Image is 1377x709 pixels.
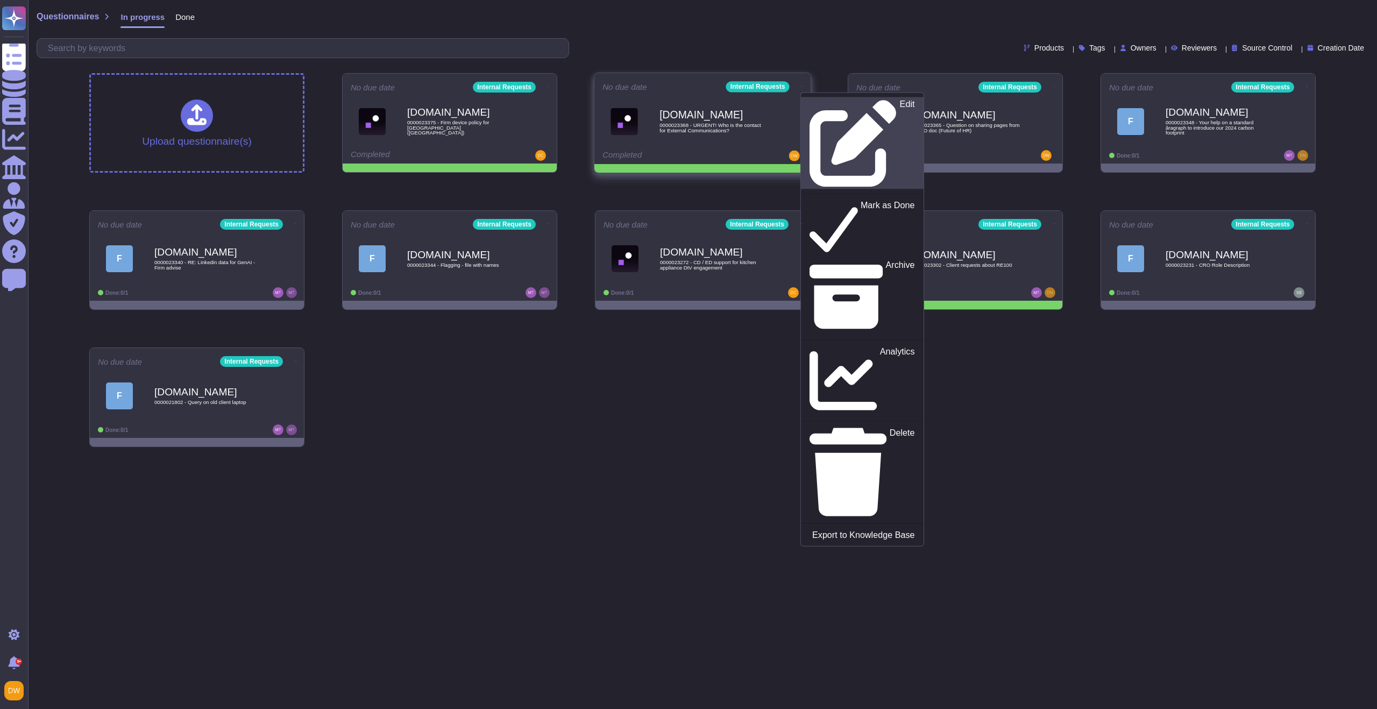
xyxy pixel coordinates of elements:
[611,108,638,135] img: Logo
[801,97,924,189] a: Edit
[1318,44,1364,52] span: Creation Date
[978,82,1041,93] div: Internal Requests
[106,245,133,272] div: F
[890,429,915,516] p: Delete
[612,245,638,272] img: Logo
[812,531,914,540] p: Export to Knowledge Base
[526,287,536,298] img: user
[1231,82,1294,93] div: Internal Requests
[1166,263,1273,268] span: 0000023231 - CRO Role Description
[801,258,924,336] a: Archive
[1166,120,1273,136] span: 0000023348 - Your help on a standard âragraph to introduce our 2024 carbon footprint
[886,260,915,334] p: Archive
[42,39,569,58] input: Search by keywords
[98,358,142,366] span: No due date
[660,247,768,257] b: [DOMAIN_NAME]
[1231,219,1294,230] div: Internal Requests
[142,100,252,146] div: Upload questionnaire(s)
[611,290,634,296] span: Done: 0/1
[473,219,536,230] div: Internal Requests
[16,658,22,665] div: 9+
[351,221,395,229] span: No due date
[856,83,900,91] span: No due date
[2,679,31,703] button: user
[175,13,195,21] span: Done
[1284,150,1295,161] img: user
[351,83,395,91] span: No due date
[1041,150,1052,161] img: user
[154,260,262,270] span: 0000023340 - RE: Linkedin data for GenAI - Firm advise
[105,427,128,433] span: Done: 0/1
[801,528,924,541] a: Export to Knowledge Base
[659,110,768,120] b: [DOMAIN_NAME]
[801,198,924,258] a: Mark as Done
[1294,287,1304,298] img: user
[273,424,283,435] img: user
[1297,150,1308,161] img: user
[407,107,515,117] b: [DOMAIN_NAME]
[359,245,386,272] div: F
[1034,44,1064,52] span: Products
[154,247,262,257] b: [DOMAIN_NAME]
[1166,250,1273,260] b: [DOMAIN_NAME]
[1131,44,1156,52] span: Owners
[154,400,262,405] span: 0000021802 - Query on old client laptop
[106,382,133,409] div: F
[602,83,647,91] span: No due date
[407,263,515,268] span: 0000023344 - Flagging - file with names
[1031,287,1042,298] img: user
[861,201,915,256] p: Mark as Done
[359,108,386,135] img: Logo
[1117,290,1139,296] span: Done: 0/1
[98,221,142,229] span: No due date
[659,123,768,133] span: 0000023368 - URGENT! Who is the contact for External Communications?
[220,219,283,230] div: Internal Requests
[539,287,550,298] img: user
[4,681,24,700] img: user
[900,100,915,187] p: Edit
[1117,108,1144,135] div: F
[660,260,768,270] span: 0000023272 - CD / ED support for kitchen appliance DtV engagement
[351,150,482,161] div: Completed
[473,82,536,93] div: Internal Requests
[602,151,736,161] div: Completed
[220,356,283,367] div: Internal Requests
[604,221,648,229] span: No due date
[105,290,128,296] span: Done: 0/1
[154,387,262,397] b: [DOMAIN_NAME]
[1117,245,1144,272] div: F
[789,151,800,161] img: user
[726,219,789,230] div: Internal Requests
[535,150,546,161] img: user
[1109,83,1153,91] span: No due date
[1109,221,1153,229] span: No due date
[1182,44,1217,52] span: Reviewers
[286,424,297,435] img: user
[880,348,915,415] p: Analytics
[788,287,799,298] img: user
[120,13,165,21] span: In progress
[801,426,924,519] a: Delete
[913,250,1020,260] b: [DOMAIN_NAME]
[407,250,515,260] b: [DOMAIN_NAME]
[1166,107,1273,117] b: [DOMAIN_NAME]
[978,219,1041,230] div: Internal Requests
[913,123,1020,133] span: 0000023365 - Question on sharing pages from a CxO doc (Future of HR)
[726,81,790,92] div: Internal Requests
[1045,287,1055,298] img: user
[1117,153,1139,159] span: Done: 0/1
[801,345,924,417] a: Analytics
[913,110,1020,120] b: [DOMAIN_NAME]
[1242,44,1292,52] span: Source Control
[407,120,515,136] span: 0000023375 - Firm device policy for [GEOGRAPHIC_DATA] ([GEOGRAPHIC_DATA])
[358,290,381,296] span: Done: 0/1
[286,287,297,298] img: user
[37,12,99,21] span: Questionnaires
[273,287,283,298] img: user
[913,263,1020,268] span: 0000023302 - Client requests about RE100
[1089,44,1105,52] span: Tags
